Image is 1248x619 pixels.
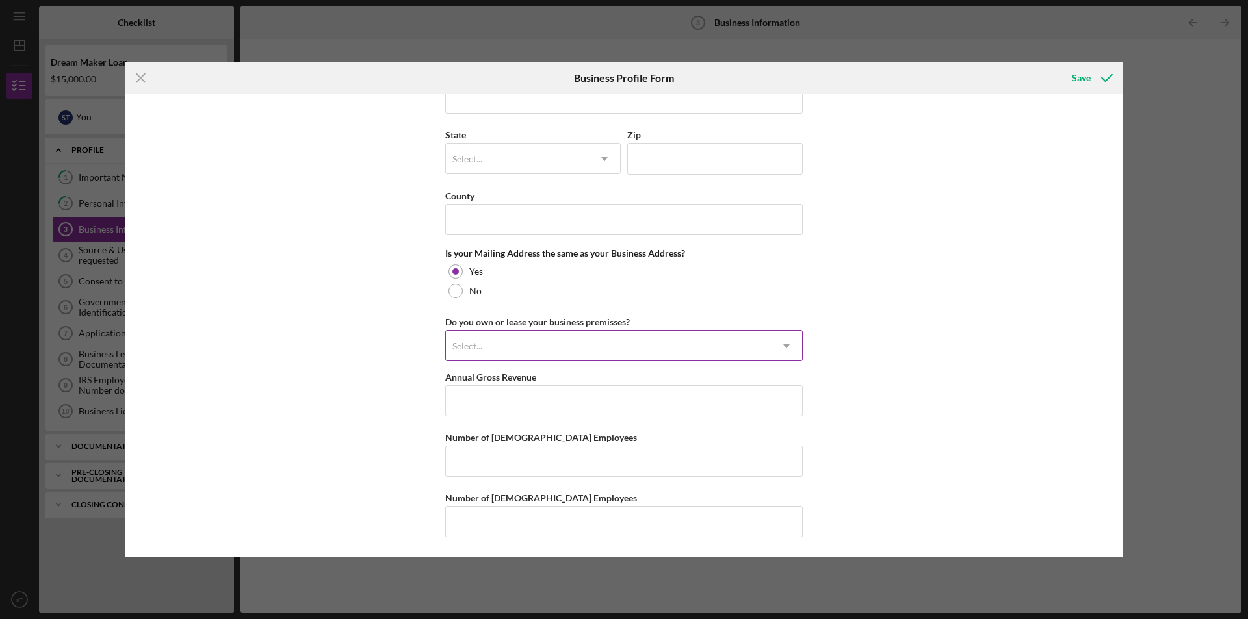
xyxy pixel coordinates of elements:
div: Is your Mailing Address the same as your Business Address? [445,248,803,259]
label: Yes [469,266,483,277]
label: Zip [627,129,641,140]
h6: Business Profile Form [574,72,674,84]
div: Save [1072,65,1091,91]
label: No [469,286,482,296]
div: Select... [452,154,482,164]
label: Number of [DEMOGRAPHIC_DATA] Employees [445,492,637,503]
label: Number of [DEMOGRAPHIC_DATA] Employees [445,432,637,443]
button: Save [1059,65,1123,91]
label: County [445,190,474,201]
label: Annual Gross Revenue [445,372,536,383]
div: Select... [452,341,482,351]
